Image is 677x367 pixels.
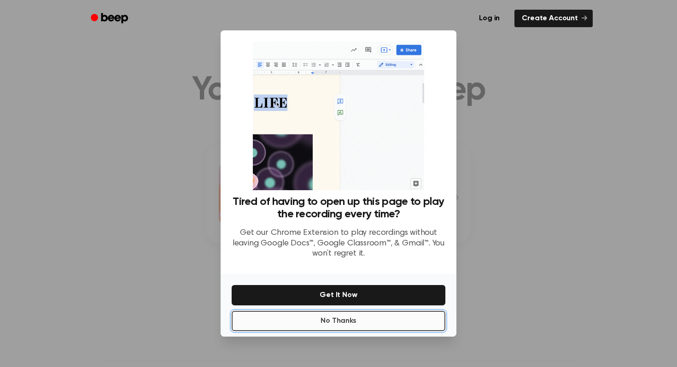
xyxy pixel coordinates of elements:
a: Create Account [514,10,593,27]
a: Log in [470,8,509,29]
button: Get It Now [232,285,445,305]
p: Get our Chrome Extension to play recordings without leaving Google Docs™, Google Classroom™, & Gm... [232,228,445,259]
h3: Tired of having to open up this page to play the recording every time? [232,196,445,221]
img: Beep extension in action [253,41,424,190]
a: Beep [84,10,136,28]
button: No Thanks [232,311,445,331]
